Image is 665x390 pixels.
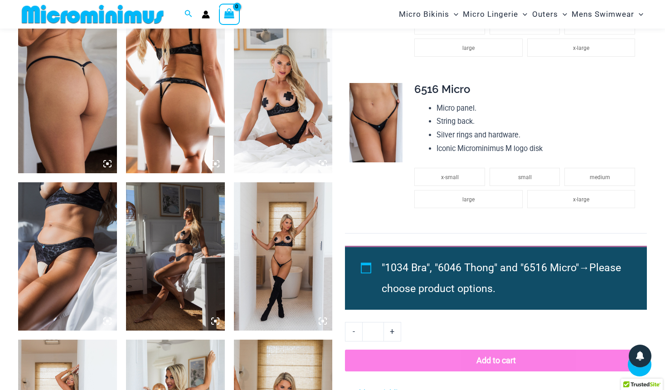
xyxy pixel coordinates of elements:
span: Micro Lingerie [463,3,518,26]
img: Nights Fall Silver Leopard 1036 Bra 6046 Thong [126,182,225,331]
li: small [490,168,560,186]
button: Add to cart [345,350,647,371]
span: Menu Toggle [449,3,458,26]
li: Silver rings and hardware. [437,128,640,142]
span: Outers [532,3,558,26]
li: large [414,39,522,57]
span: Micro Bikinis [399,3,449,26]
span: Menu Toggle [558,3,567,26]
a: View Shopping Cart, empty [219,4,240,24]
span: 6516 Micro [414,83,470,96]
li: x-large [527,190,635,208]
a: Account icon link [202,10,210,19]
span: x-large [573,45,589,51]
img: Nights Fall Silver Leopard 1036 Bra 6046 Thong [234,25,333,173]
span: Menu Toggle [518,3,527,26]
span: Menu Toggle [634,3,643,26]
li: Iconic Microminimus M logo disk [437,142,640,156]
span: medium [590,174,610,180]
span: x-small [441,174,459,180]
img: Nights Fall Silver Leopard 1036 Bra 6516 Micro [234,182,333,331]
span: "1034 Bra", "6046 Thong" and "6516 Micro" [382,262,579,274]
img: Nights Fall Silver Leopard 6516 Micro [349,83,403,162]
li: x-large [527,39,635,57]
a: Mens SwimwearMenu ToggleMenu Toggle [569,3,646,26]
img: Nights Fall Silver Leopard 1036 Bra 6046 Thong [18,182,117,331]
a: Micro BikinisMenu ToggleMenu Toggle [397,3,461,26]
img: Nights Fall Silver Leopard 6516 Micro [18,25,117,173]
img: Nights Fall Silver Leopard 1036 Bra 6046 Thong [126,25,225,173]
li: medium [564,168,635,186]
li: String back. [437,115,640,128]
span: large [462,45,475,51]
span: Mens Swimwear [572,3,634,26]
li: → [382,258,626,299]
a: Micro LingerieMenu ToggleMenu Toggle [461,3,529,26]
nav: Site Navigation [395,1,647,27]
span: large [462,196,475,203]
img: MM SHOP LOGO FLAT [18,4,167,24]
a: - [345,322,362,341]
li: Micro panel. [437,102,640,115]
a: OutersMenu ToggleMenu Toggle [530,3,569,26]
input: Product quantity [362,322,383,341]
span: x-large [573,196,589,203]
a: Search icon link [184,9,193,20]
li: x-small [414,168,485,186]
li: large [414,190,522,208]
span: small [518,174,532,180]
a: + [384,322,401,341]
